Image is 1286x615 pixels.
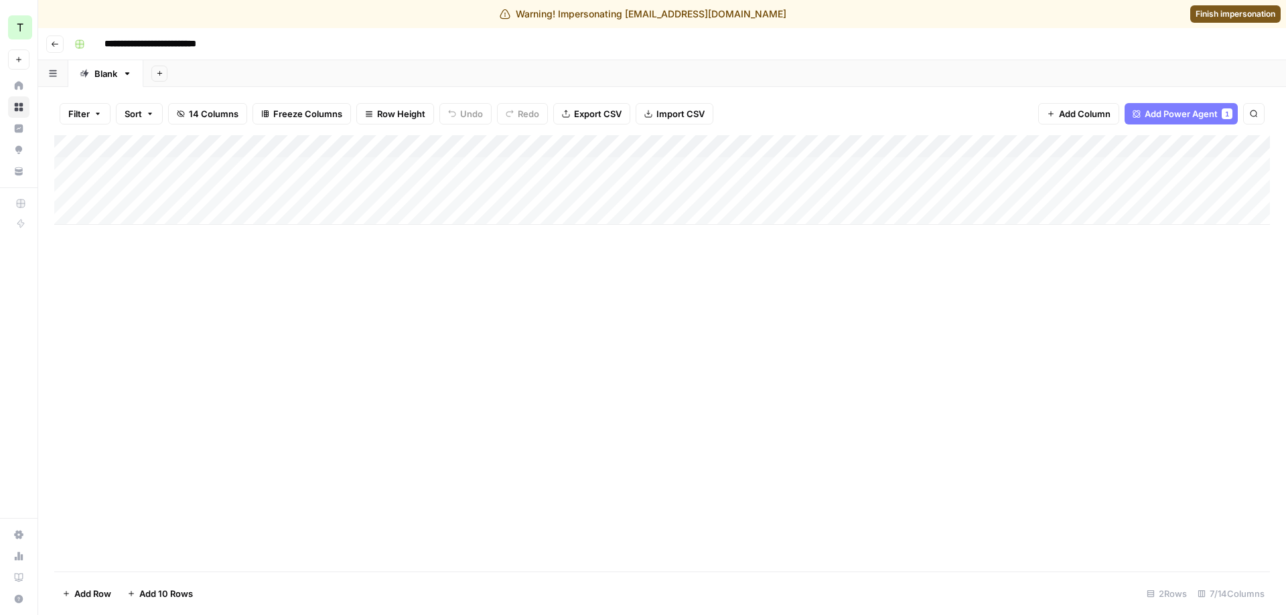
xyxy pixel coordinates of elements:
a: Home [8,75,29,96]
button: Import CSV [636,103,713,124]
div: 7/14 Columns [1192,583,1270,604]
span: Row Height [377,107,425,120]
button: Add Row [54,583,119,604]
a: Blank [68,60,143,87]
button: Undo [439,103,492,124]
button: Add Power Agent1 [1125,103,1238,124]
span: Filter [68,107,90,120]
a: Finish impersonation [1190,5,1281,23]
button: Add Column [1038,103,1119,124]
span: Add Row [74,587,111,600]
span: 14 Columns [189,107,238,120]
button: 14 Columns [168,103,247,124]
div: 2 Rows [1141,583,1192,604]
button: Sort [116,103,163,124]
button: Help + Support [8,588,29,610]
button: Workspace: Tinybird [8,11,29,44]
a: Browse [8,96,29,118]
span: Undo [460,107,483,120]
span: Add 10 Rows [139,587,193,600]
a: Opportunities [8,139,29,161]
button: Export CSV [553,103,630,124]
span: Sort [125,107,142,120]
div: Blank [94,67,117,80]
a: Settings [8,524,29,545]
span: T [17,19,23,35]
button: Row Height [356,103,434,124]
span: Add Column [1059,107,1111,120]
span: Export CSV [574,107,622,120]
span: 1 [1225,108,1229,119]
span: Import CSV [656,107,705,120]
button: Filter [60,103,111,124]
span: Finish impersonation [1196,8,1275,20]
a: Insights [8,118,29,139]
div: 1 [1222,108,1232,119]
span: Freeze Columns [273,107,342,120]
button: Redo [497,103,548,124]
a: Your Data [8,161,29,182]
a: Learning Hub [8,567,29,588]
span: Add Power Agent [1145,107,1218,120]
div: Warning! Impersonating [EMAIL_ADDRESS][DOMAIN_NAME] [500,7,786,21]
button: Freeze Columns [253,103,351,124]
a: Usage [8,545,29,567]
button: Add 10 Rows [119,583,201,604]
span: Redo [518,107,539,120]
